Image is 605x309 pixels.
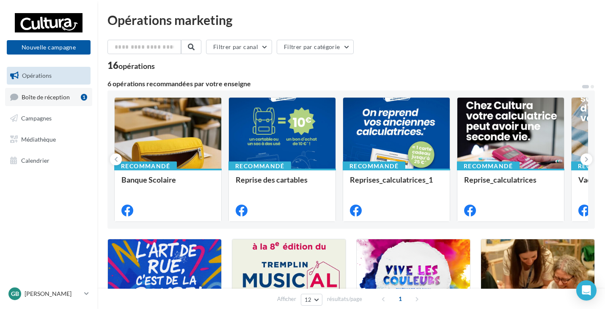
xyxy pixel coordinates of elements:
[5,88,92,106] a: Boîte de réception1
[5,67,92,85] a: Opérations
[464,175,536,184] span: Reprise_calculatrices
[277,40,354,54] button: Filtrer par catégorie
[22,93,70,100] span: Boîte de réception
[236,175,308,184] span: Reprise des cartables
[576,280,597,301] div: Open Intercom Messenger
[228,161,291,171] div: Recommandé
[118,62,155,70] div: opérations
[277,295,296,303] span: Afficher
[327,295,362,303] span: résultats/page
[107,80,581,87] div: 6 opérations recommandées par votre enseigne
[393,292,407,306] span: 1
[25,290,81,298] p: [PERSON_NAME]
[206,40,272,54] button: Filtrer par canal
[301,294,322,306] button: 12
[5,109,92,127] a: Campagnes
[107,14,595,26] div: Opérations marketing
[21,136,56,143] span: Médiathèque
[121,175,176,184] span: Banque Scolaire
[21,156,49,164] span: Calendrier
[21,115,52,122] span: Campagnes
[5,131,92,148] a: Médiathèque
[22,72,52,79] span: Opérations
[5,152,92,170] a: Calendrier
[305,296,312,303] span: 12
[350,175,433,184] span: Reprises_calculatrices_1
[107,61,155,70] div: 16
[7,40,91,55] button: Nouvelle campagne
[343,161,405,171] div: Recommandé
[114,161,177,171] div: Recommandé
[457,161,520,171] div: Recommandé
[11,290,19,298] span: GB
[81,94,87,101] div: 1
[7,286,91,302] a: GB [PERSON_NAME]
